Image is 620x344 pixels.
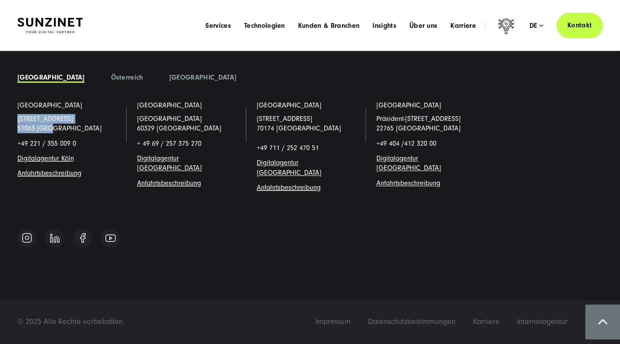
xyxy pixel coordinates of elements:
img: Follow us on Linkedin [50,233,60,243]
a: Anfahrtsbeschreibung [17,169,81,177]
a: 60329 [GEOGRAPHIC_DATA] [137,124,221,132]
p: +49 221 / 355 009 0 [17,139,124,148]
span: + 49 69 / 257 375 270 [137,140,201,147]
a: [GEOGRAPHIC_DATA] [137,100,202,110]
a: Insights [372,21,396,30]
img: Follow us on Youtube [105,234,116,242]
a: Österreich [111,73,143,81]
a: [STREET_ADDRESS] [257,115,312,123]
span: © 2025 Alle Rechte vorbehalten. [17,317,124,326]
a: [GEOGRAPHIC_DATA] [257,100,322,110]
span: [GEOGRAPHIC_DATA] [137,115,202,123]
a: Digitalagentur [GEOGRAPHIC_DATA] [376,154,441,172]
div: de [530,21,543,30]
span: Internetagentur [517,317,568,326]
a: [STREET_ADDRESS] [17,115,73,123]
a: [GEOGRAPHIC_DATA] [376,100,441,110]
a: Technologien [244,21,285,30]
img: SUNZINET Full Service Digital Agentur [17,18,83,33]
a: Über uns [409,21,438,30]
a: Services [205,21,231,30]
a: Karriere [450,21,476,30]
a: [GEOGRAPHIC_DATA] [169,73,236,81]
span: Datenschutzbestimmungen [368,317,456,326]
a: Anfahrtsbeschreibung [376,179,440,187]
a: Digitalagentur Köl [17,154,70,162]
img: Follow us on Facebook [80,233,86,243]
a: 70174 [GEOGRAPHIC_DATA] [257,124,341,132]
p: Präsident-[STREET_ADDRESS] 22765 [GEOGRAPHIC_DATA] [376,114,483,134]
img: Follow us on Instagram [22,232,32,243]
a: [GEOGRAPHIC_DATA] [17,100,82,110]
a: [GEOGRAPHIC_DATA] [17,73,84,81]
span: +49 404 / [376,140,436,147]
a: Anfahrtsbeschreibun [137,179,197,187]
a: Digitalagentur [GEOGRAPHIC_DATA] [257,159,322,176]
a: Kunden & Branchen [298,21,359,30]
span: 412 320 00 [404,140,436,147]
span: g [137,179,201,187]
a: 51063 [GEOGRAPHIC_DATA] [17,124,102,132]
a: n [70,154,74,162]
span: +49 711 / 252 470 51 [257,144,319,152]
a: Anfahrtsbeschreibung [257,184,321,191]
a: Digitalagentur [GEOGRAPHIC_DATA] [137,154,202,172]
span: Karriere [473,317,499,326]
a: Kontakt [556,13,603,38]
span: Impressum [315,317,351,326]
